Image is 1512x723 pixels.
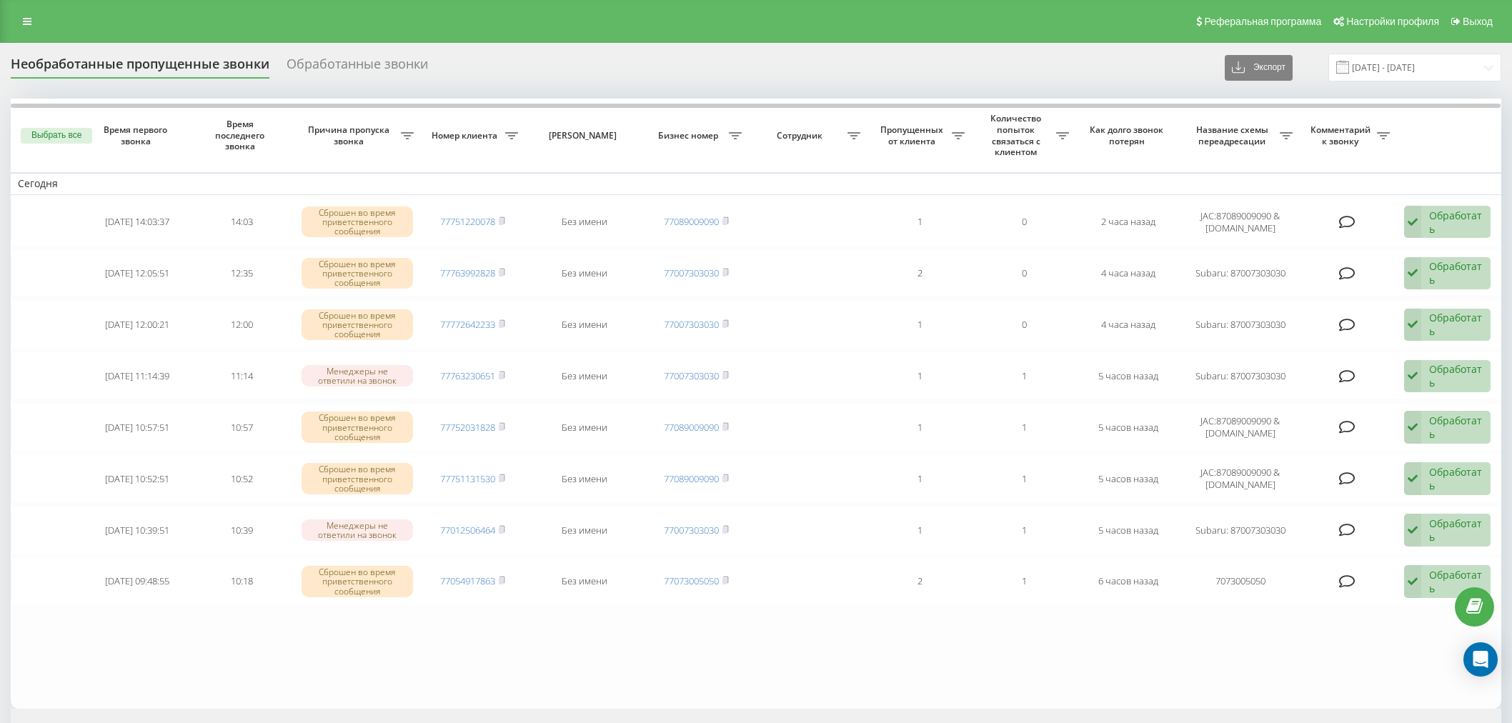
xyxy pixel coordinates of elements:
span: Пропущенных от клиента [875,124,952,146]
td: 2 [867,249,972,298]
td: 2 часа назад [1076,198,1180,246]
a: 77763992828 [440,266,495,279]
a: 77772642233 [440,318,495,331]
td: JAC:87089009090 & [DOMAIN_NAME] [1180,454,1300,503]
span: Номер клиента [428,130,505,141]
td: 12:00 [189,300,294,349]
a: 77751220078 [440,215,495,228]
td: 1 [972,403,1076,452]
a: 77089009090 [664,472,719,485]
a: 77054917863 [440,574,495,587]
td: [DATE] 12:00:21 [85,300,189,349]
td: Без имени [525,506,645,554]
td: Без имени [525,403,645,452]
a: 77007303030 [664,524,719,537]
td: [DATE] 10:57:51 [85,403,189,452]
td: 1 [867,351,972,400]
a: 77007303030 [664,369,719,382]
td: 0 [972,198,1076,246]
td: 10:57 [189,403,294,452]
td: 10:52 [189,454,294,503]
span: Настройки профиля [1346,16,1439,27]
td: 6 часов назад [1076,557,1180,606]
td: 2 [867,557,972,606]
div: Сброшен во время приветственного сообщения [302,463,414,494]
td: 1 [972,351,1076,400]
button: Выбрать все [21,128,92,144]
div: Сброшен во время приветственного сообщения [302,412,414,443]
span: Время первого звонка [97,124,178,146]
span: Время последнего звонка [202,119,282,152]
span: Бизнес номер [652,130,729,141]
td: Subaru: 87007303030 [1180,506,1300,554]
td: 5 часов назад [1076,454,1180,503]
td: 1 [867,506,972,554]
td: [DATE] 12:05:51 [85,249,189,298]
div: Обработать [1429,209,1483,236]
td: 12:35 [189,249,294,298]
td: 1 [972,506,1076,554]
div: Необработанные пропущенные звонки [11,56,269,79]
a: 77073005050 [664,574,719,587]
div: Сброшен во время приветственного сообщения [302,206,414,238]
td: 5 часов назад [1076,506,1180,554]
td: 5 часов назад [1076,403,1180,452]
td: 4 часа назад [1076,249,1180,298]
td: 1 [867,454,972,503]
a: 77763230651 [440,369,495,382]
span: [PERSON_NAME] [537,130,632,141]
td: Без имени [525,351,645,400]
td: 1 [972,557,1076,606]
div: Обработанные звонки [287,56,428,79]
span: Реферальная программа [1204,16,1321,27]
span: Количество попыток связаться с клиентом [979,113,1056,157]
td: Subaru: 87007303030 [1180,300,1300,349]
div: Сброшен во время приветственного сообщения [302,309,414,341]
td: 1 [867,403,972,452]
td: 1 [867,300,972,349]
td: Без имени [525,454,645,503]
td: 7073005050 [1180,557,1300,606]
div: Менеджеры не ответили на звонок [302,365,414,387]
span: Комментарий к звонку [1307,124,1377,146]
td: [DATE] 14:03:37 [85,198,189,246]
td: Без имени [525,249,645,298]
td: 1 [972,454,1076,503]
td: 1 [867,198,972,246]
div: Обработать [1429,517,1483,544]
div: Сброшен во время приветственного сообщения [302,566,414,597]
div: Обработать [1429,568,1483,595]
a: 77012506464 [440,524,495,537]
td: JAC:87089009090 & [DOMAIN_NAME] [1180,403,1300,452]
a: 77007303030 [664,266,719,279]
div: Менеджеры не ответили на звонок [302,519,414,541]
span: Как долго звонок потерян [1088,124,1169,146]
a: 77751131530 [440,472,495,485]
div: Обработать [1429,465,1483,492]
td: Subaru: 87007303030 [1180,351,1300,400]
td: 10:39 [189,506,294,554]
div: Обработать [1429,414,1483,441]
td: Без имени [525,198,645,246]
td: 5 часов назад [1076,351,1180,400]
button: Экспорт [1225,55,1293,81]
a: 77752031828 [440,421,495,434]
span: Название схемы переадресации [1188,124,1280,146]
div: Обработать [1429,259,1483,286]
td: [DATE] 09:48:55 [85,557,189,606]
td: Без имени [525,300,645,349]
a: 77007303030 [664,318,719,331]
td: JAC:87089009090 & [DOMAIN_NAME] [1180,198,1300,246]
td: 10:18 [189,557,294,606]
div: Обработать [1429,311,1483,338]
div: Open Intercom Messenger [1463,642,1498,677]
td: 4 часа назад [1076,300,1180,349]
td: 0 [972,249,1076,298]
td: 14:03 [189,198,294,246]
a: 77089009090 [664,421,719,434]
td: Subaru: 87007303030 [1180,249,1300,298]
span: Причина пропуска звонка [301,124,400,146]
td: 11:14 [189,351,294,400]
td: [DATE] 10:52:51 [85,454,189,503]
td: Без имени [525,557,645,606]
